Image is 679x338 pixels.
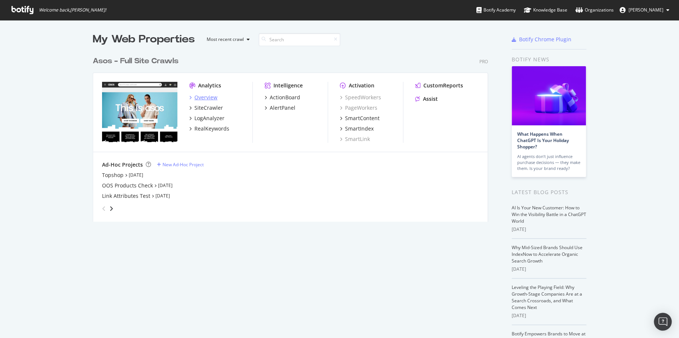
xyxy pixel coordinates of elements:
[519,36,571,43] div: Botify Chrome Plugin
[93,32,195,47] div: My Web Properties
[423,95,438,103] div: Assist
[109,205,114,212] div: angle-right
[340,125,374,132] a: SmartIndex
[102,82,177,142] img: www.asos.com
[155,193,170,199] a: [DATE]
[479,58,488,65] div: Pro
[512,312,586,319] div: [DATE]
[654,313,672,331] div: Open Intercom Messenger
[189,104,223,112] a: SiteCrawler
[512,55,586,64] div: Botify news
[129,172,143,178] a: [DATE]
[201,33,253,45] button: Most recent crawl
[340,104,377,112] a: PageWorkers
[629,7,663,13] span: Richard Lawther
[345,115,380,122] div: SmartContent
[270,104,295,112] div: AlertPanel
[194,125,229,132] div: RealKeywords
[207,37,244,42] div: Most recent crawl
[512,226,586,233] div: [DATE]
[265,94,300,101] a: ActionBoard
[198,82,221,89] div: Analytics
[476,6,516,14] div: Botify Academy
[340,115,380,122] a: SmartContent
[163,161,204,168] div: New Ad-Hoc Project
[189,94,217,101] a: Overview
[512,36,571,43] a: Botify Chrome Plugin
[512,284,582,310] a: Leveling the Playing Field: Why Growth-Stage Companies Are at a Search Crossroads, and What Comes...
[512,205,586,224] a: AI Is Your New Customer: How to Win the Visibility Battle in a ChatGPT World
[524,6,567,14] div: Knowledge Base
[102,171,124,179] a: Topshop
[517,131,569,150] a: What Happens When ChatGPT Is Your Holiday Shopper?
[194,104,223,112] div: SiteCrawler
[575,6,614,14] div: Organizations
[265,104,295,112] a: AlertPanel
[415,82,463,89] a: CustomReports
[102,161,143,168] div: Ad-Hoc Projects
[93,56,181,67] a: Asos - Full Site Crawls
[194,115,224,122] div: LogAnalyzer
[189,125,229,132] a: RealKeywords
[517,154,580,171] div: AI agents don’t just influence purchase decisions — they make them. Is your brand ready?
[340,135,370,143] a: SmartLink
[273,82,303,89] div: Intelligence
[614,4,675,16] button: [PERSON_NAME]
[259,33,340,46] input: Search
[512,244,583,264] a: Why Mid-Sized Brands Should Use IndexNow to Accelerate Organic Search Growth
[512,188,586,196] div: Latest Blog Posts
[158,182,173,189] a: [DATE]
[102,192,150,200] a: Link Attributes Test
[512,266,586,273] div: [DATE]
[157,161,204,168] a: New Ad-Hoc Project
[349,82,374,89] div: Activation
[270,94,300,101] div: ActionBoard
[102,182,153,189] a: OOS Products Check
[345,125,374,132] div: SmartIndex
[93,47,494,222] div: grid
[415,95,438,103] a: Assist
[93,56,178,67] div: Asos - Full Site Crawls
[189,115,224,122] a: LogAnalyzer
[512,66,586,125] img: What Happens When ChatGPT Is Your Holiday Shopper?
[423,82,463,89] div: CustomReports
[39,7,106,13] span: Welcome back, [PERSON_NAME] !
[340,94,381,101] a: SpeedWorkers
[194,94,217,101] div: Overview
[99,203,109,215] div: angle-left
